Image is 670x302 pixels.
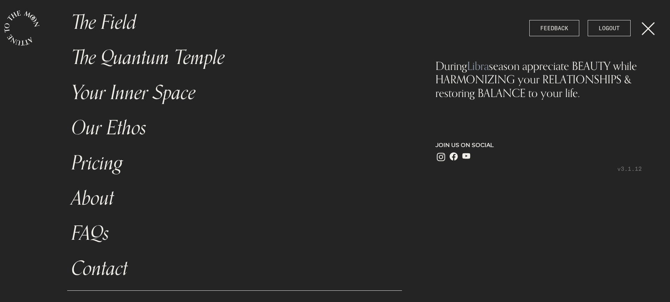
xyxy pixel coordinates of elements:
a: The Field [67,5,402,40]
span: FEEDBACK [540,24,568,32]
button: FEEDBACK [529,20,579,36]
a: FAQs [67,216,402,251]
a: LOGOUT [588,20,631,36]
div: During season appreciate BEAUTY while HARMONIZING your RELATIONSHIPS & restoring BALANCE to your ... [435,59,642,99]
a: Contact [67,251,402,286]
a: About [67,181,402,216]
p: JOIN US ON SOCIAL [435,141,642,149]
p: v3.1.12 [435,165,642,173]
a: Our Ethos [67,110,402,146]
a: Pricing [67,146,402,181]
a: Your Inner Space [67,75,402,110]
a: The Quantum Temple [67,40,402,75]
span: Libra [467,59,489,73]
